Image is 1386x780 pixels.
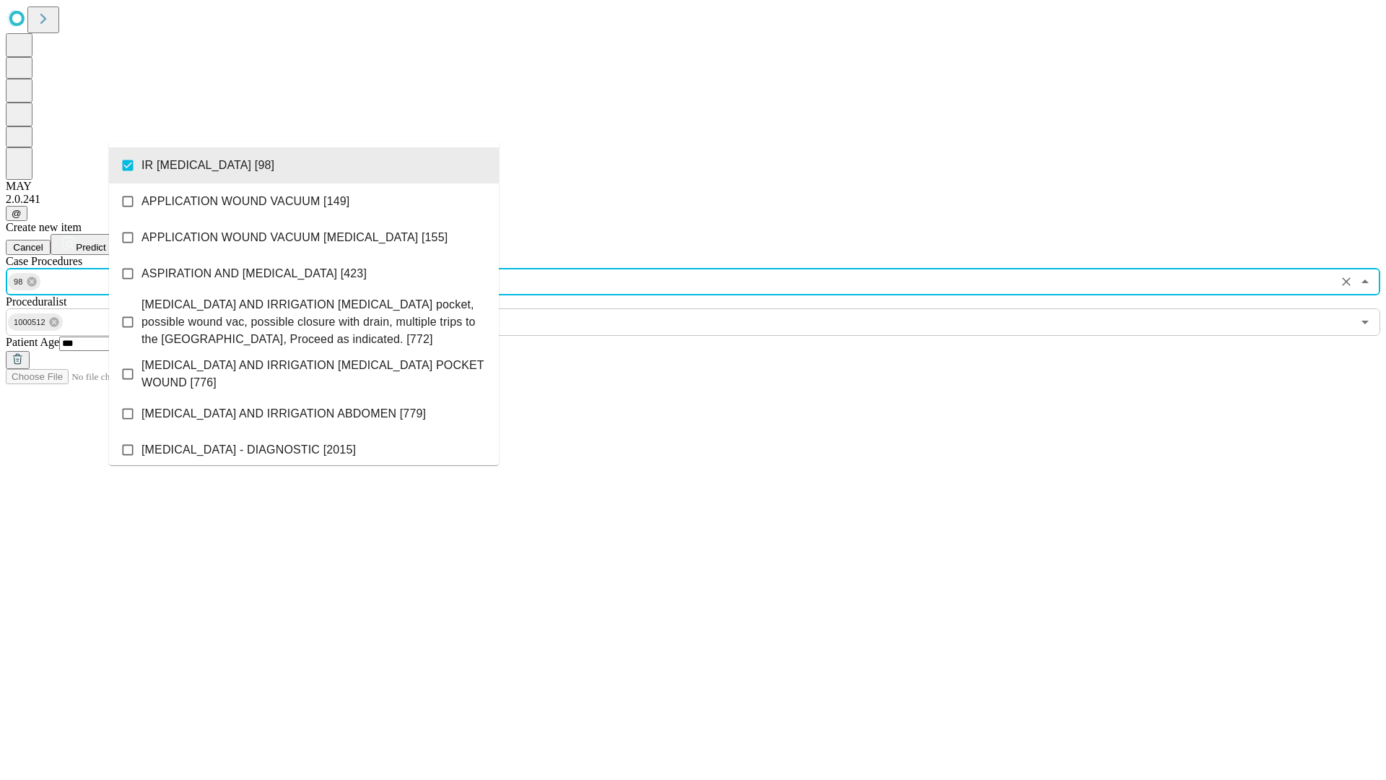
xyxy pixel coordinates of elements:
[6,206,27,221] button: @
[141,296,487,348] span: [MEDICAL_DATA] AND IRRIGATION [MEDICAL_DATA] pocket, possible wound vac, possible closure with dr...
[6,295,66,308] span: Proceduralist
[1355,312,1375,332] button: Open
[8,273,40,290] div: 98
[141,229,448,246] span: APPLICATION WOUND VACUUM [MEDICAL_DATA] [155]
[141,441,356,459] span: [MEDICAL_DATA] - DIAGNOSTIC [2015]
[8,313,63,331] div: 1000512
[141,265,367,282] span: ASPIRATION AND [MEDICAL_DATA] [423]
[76,242,105,253] span: Predict
[8,314,51,331] span: 1000512
[13,242,43,253] span: Cancel
[6,193,1380,206] div: 2.0.241
[141,193,349,210] span: APPLICATION WOUND VACUUM [149]
[141,357,487,391] span: [MEDICAL_DATA] AND IRRIGATION [MEDICAL_DATA] POCKET WOUND [776]
[6,221,82,233] span: Create new item
[1355,272,1375,292] button: Close
[8,274,29,290] span: 98
[141,157,274,174] span: IR [MEDICAL_DATA] [98]
[6,336,59,348] span: Patient Age
[12,208,22,219] span: @
[6,255,82,267] span: Scheduled Procedure
[6,180,1380,193] div: MAY
[51,234,117,255] button: Predict
[6,240,51,255] button: Cancel
[1336,272,1356,292] button: Clear
[141,405,426,422] span: [MEDICAL_DATA] AND IRRIGATION ABDOMEN [779]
